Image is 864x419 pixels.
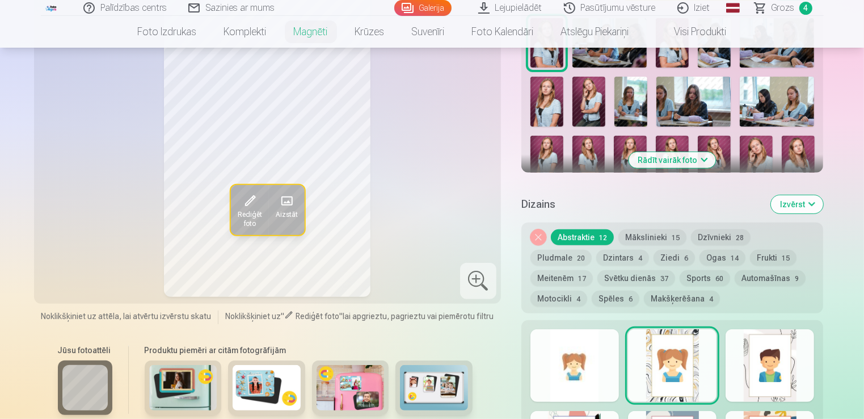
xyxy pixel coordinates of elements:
[618,229,686,245] button: Mākslinieki15
[275,210,297,219] span: Aizstāt
[691,229,751,245] button: Dzīvnieki28
[210,16,280,48] a: Komplekti
[124,16,210,48] a: Foto izdrukas
[731,254,739,262] span: 14
[684,254,688,262] span: 6
[343,312,494,321] span: lai apgrieztu, pagrieztu vai piemērotu filtru
[599,234,607,242] span: 12
[577,254,585,262] span: 20
[521,196,762,212] h5: Dizains
[736,234,744,242] span: 28
[578,275,586,283] span: 17
[782,254,790,262] span: 15
[715,275,723,283] span: 60
[230,185,268,235] button: Rediģēt foto
[735,270,806,286] button: Automašīnas9
[660,275,668,283] span: 37
[342,16,398,48] a: Krūzes
[225,312,281,321] span: Noklikšķiniet uz
[654,250,695,266] button: Ziedi6
[596,250,649,266] button: Dzintars4
[280,16,342,48] a: Magnēti
[629,152,716,168] button: Rādīt vairāk foto
[45,5,58,11] img: /fa1
[709,295,713,303] span: 4
[458,16,547,48] a: Foto kalendāri
[643,16,740,48] a: Visi produkti
[699,250,745,266] button: Ogas14
[799,2,812,15] span: 4
[750,250,796,266] button: Frukti15
[530,270,593,286] button: Meitenēm17
[680,270,730,286] button: Sports60
[41,311,211,322] span: Noklikšķiniet uz attēla, lai atvērtu izvērstu skatu
[281,312,284,321] span: "
[339,312,343,321] span: "
[268,185,304,235] button: Aizstāt
[795,275,799,283] span: 9
[551,229,614,245] button: Abstraktie12
[576,295,580,303] span: 4
[638,254,642,262] span: 4
[237,210,262,228] span: Rediģēt foto
[629,295,633,303] span: 6
[772,1,795,15] span: Grozs
[672,234,680,242] span: 15
[644,291,720,307] button: Makšķerēšana4
[771,195,823,213] button: Izvērst
[530,291,587,307] button: Motocikli4
[296,312,339,321] span: Rediģēt foto
[140,345,477,356] h6: Produktu piemēri ar citām fotogrāfijām
[592,291,639,307] button: Spēles6
[398,16,458,48] a: Suvenīri
[58,345,112,356] h6: Jūsu fotoattēli
[530,250,592,266] button: Pludmale20
[547,16,643,48] a: Atslēgu piekariņi
[597,270,675,286] button: Svētku dienās37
